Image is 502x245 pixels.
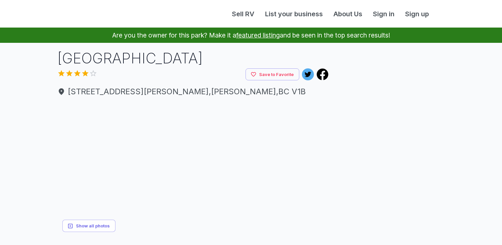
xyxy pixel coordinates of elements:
[368,9,400,19] a: Sign in
[8,28,494,43] p: Are you the owner for this park? Make it a and be seen in the top search results!
[194,171,260,238] img: yH5BAEAAAAALAAAAAABAAEAAAIBRAA7
[328,9,368,19] a: About Us
[260,9,328,19] a: List your business
[57,86,329,98] a: [STREET_ADDRESS][PERSON_NAME],[PERSON_NAME],BC V1B
[57,103,192,238] img: yH5BAEAAAAALAAAAAABAAEAAAIBRAA7
[236,31,280,39] a: featured listing
[262,171,329,238] img: yH5BAEAAAAALAAAAAABAAEAAAIBRAA7
[336,48,447,131] iframe: Advertisement
[400,9,434,19] a: Sign up
[62,220,115,232] button: Show all photos
[262,103,329,170] img: yH5BAEAAAAALAAAAAABAAEAAAIBRAA7
[194,103,260,170] img: yH5BAEAAAAALAAAAAABAAEAAAIBRAA7
[57,86,329,98] span: [STREET_ADDRESS][PERSON_NAME] , [PERSON_NAME] , BC V1B
[246,68,299,81] button: Save to Favorite
[227,9,260,19] a: Sell RV
[57,48,329,68] h1: [GEOGRAPHIC_DATA]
